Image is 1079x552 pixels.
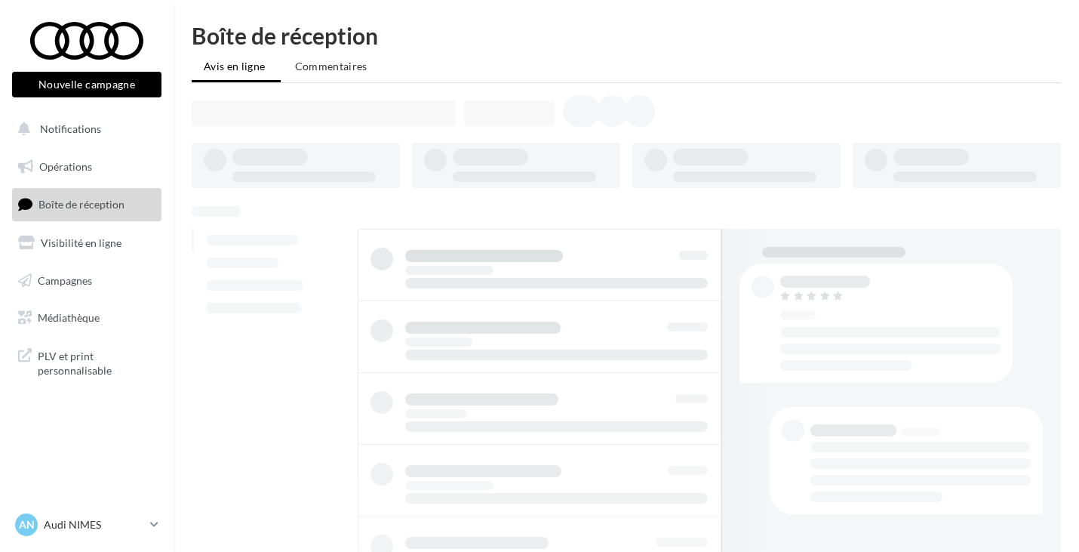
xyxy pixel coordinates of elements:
p: Audi NIMES [44,517,144,532]
span: Médiathèque [38,311,100,324]
span: Commentaires [295,60,367,72]
span: PLV et print personnalisable [38,346,155,378]
a: Opérations [9,151,164,183]
span: Notifications [40,122,101,135]
button: Notifications [9,113,158,145]
a: Campagnes [9,265,164,297]
span: AN [19,517,35,532]
button: Nouvelle campagne [12,72,161,97]
div: Boîte de réception [192,24,1061,47]
span: Opérations [39,160,92,173]
span: Boîte de réception [38,198,124,211]
span: Visibilité en ligne [41,236,121,249]
a: Visibilité en ligne [9,227,164,259]
a: Boîte de réception [9,188,164,220]
a: Médiathèque [9,302,164,334]
a: AN Audi NIMES [12,510,161,539]
span: Campagnes [38,273,92,286]
a: PLV et print personnalisable [9,340,164,384]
